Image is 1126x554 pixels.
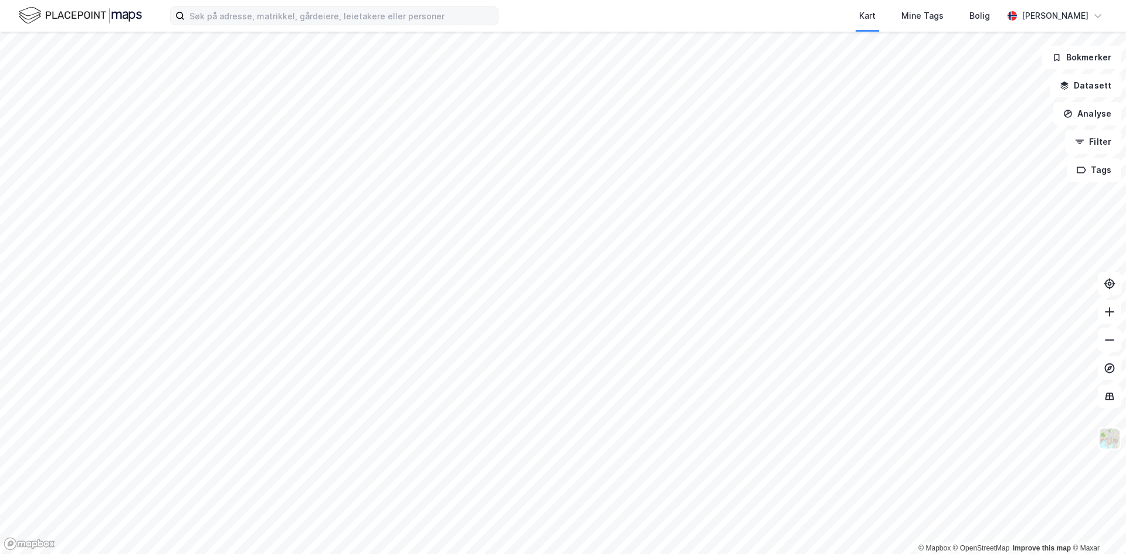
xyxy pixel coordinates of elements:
button: Analyse [1053,102,1121,125]
input: Søk på adresse, matrikkel, gårdeiere, leietakere eller personer [185,7,498,25]
div: Mine Tags [901,9,944,23]
a: Improve this map [1013,544,1071,552]
a: Mapbox homepage [4,537,55,550]
div: [PERSON_NAME] [1022,9,1088,23]
div: Kart [859,9,876,23]
a: OpenStreetMap [953,544,1010,552]
button: Datasett [1050,74,1121,97]
img: Z [1098,427,1121,450]
button: Filter [1065,130,1121,154]
div: Bolig [969,9,990,23]
a: Mapbox [918,544,951,552]
button: Tags [1067,158,1121,182]
iframe: Chat Widget [1067,498,1126,554]
img: logo.f888ab2527a4732fd821a326f86c7f29.svg [19,5,142,26]
button: Bokmerker [1042,46,1121,69]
